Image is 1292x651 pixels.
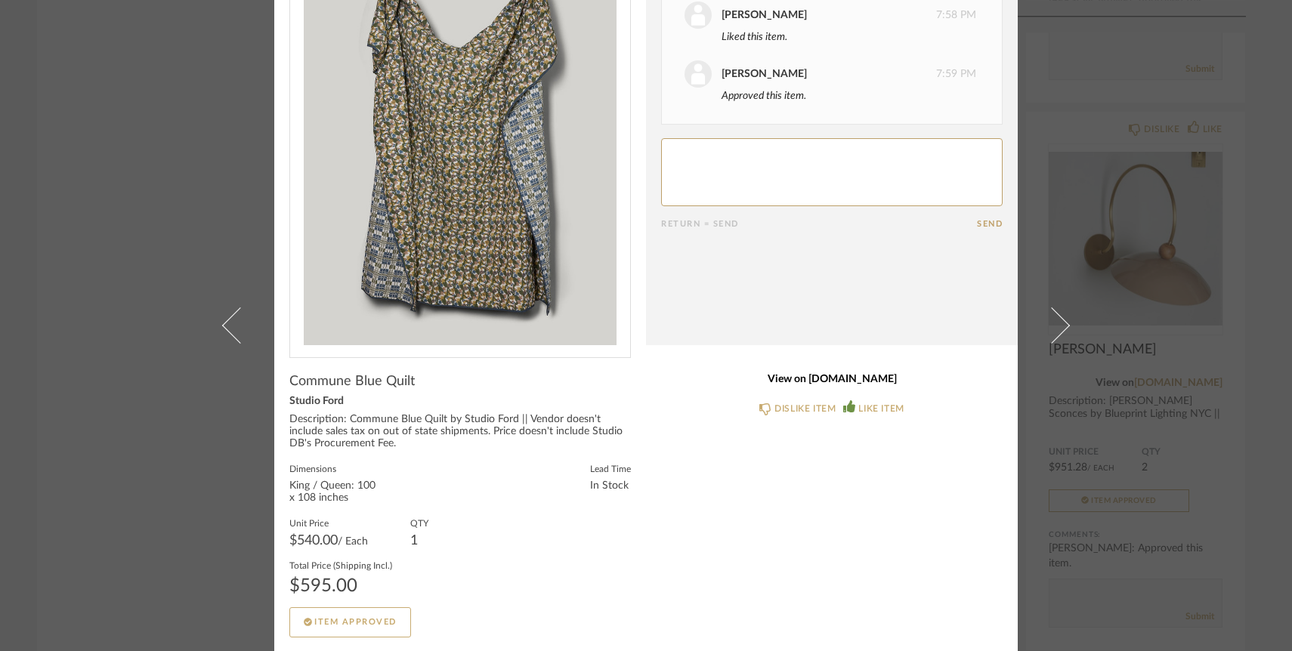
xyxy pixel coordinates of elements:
[410,517,428,529] label: QTY
[289,577,392,595] div: $595.00
[722,66,807,82] div: [PERSON_NAME]
[774,401,836,416] div: DISLIKE ITEM
[858,401,904,416] div: LIKE ITEM
[338,536,368,547] span: / Each
[685,60,976,88] div: 7:59 PM
[289,462,380,474] label: Dimensions
[289,607,411,637] button: Item Approved
[289,480,380,504] div: King / Queen: 100 x 108 inches
[590,480,631,492] div: In Stock
[722,88,976,104] div: Approved this item.
[977,219,1003,229] button: Send
[410,535,428,547] div: 1
[722,29,976,45] div: Liked this item.
[590,462,631,474] label: Lead Time
[289,534,338,548] span: $540.00
[289,559,392,571] label: Total Price (Shipping Incl.)
[661,373,1003,386] a: View on [DOMAIN_NAME]
[289,517,368,529] label: Unit Price
[289,373,415,390] span: Commune Blue Quilt
[685,2,976,29] div: 7:58 PM
[661,219,977,229] div: Return = Send
[314,618,397,626] span: Item Approved
[289,414,631,450] div: Description: Commune Blue Quilt by Studio Ford || Vendor doesn't include sales tax on out of stat...
[289,396,631,408] div: Studio Ford
[722,7,807,23] div: [PERSON_NAME]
